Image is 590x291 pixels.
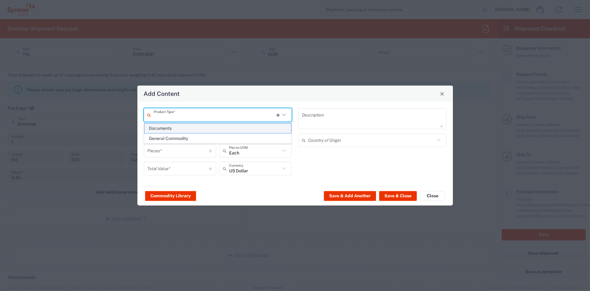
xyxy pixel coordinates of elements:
h4: Add Content [144,89,180,98]
button: Close [438,89,446,98]
span: Documents [144,124,291,133]
button: Save & Add Another [324,191,376,201]
button: Close [420,191,445,201]
button: Commodity Library [145,191,196,201]
button: Save & Close [379,191,417,201]
span: General Commodity [144,134,291,143]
